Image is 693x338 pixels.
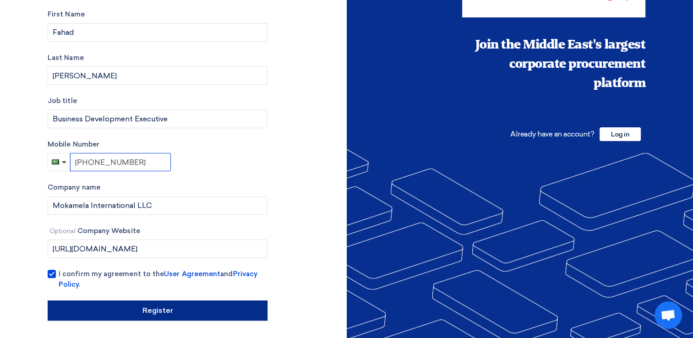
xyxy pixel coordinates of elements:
[48,54,84,62] font: Last Name
[49,228,76,234] span: Optional
[48,183,100,191] font: Company name
[59,269,267,289] span: I confirm my agreement to the and .
[600,130,641,138] a: Log in
[164,270,220,278] a: User Agreement
[48,227,140,235] font: Company Website
[48,66,267,85] input: Last Name...
[48,300,267,321] input: Register
[48,23,267,42] input: Enter your first name...
[48,110,267,128] input: Enter your job title...
[510,130,594,138] span: Already have an account?
[59,270,257,289] a: Privacy Policy
[48,240,267,258] input: ex: yourcompany.com
[655,301,682,329] a: Open chat
[48,139,267,150] label: Mobile Number
[48,10,85,18] font: First Name
[600,127,641,141] span: Log in
[48,196,267,215] input: Enter your company name...
[70,153,171,171] input: Enter phone number...
[462,36,645,93] div: Join the Middle East's largest corporate procurement platform
[48,97,77,105] font: Job title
